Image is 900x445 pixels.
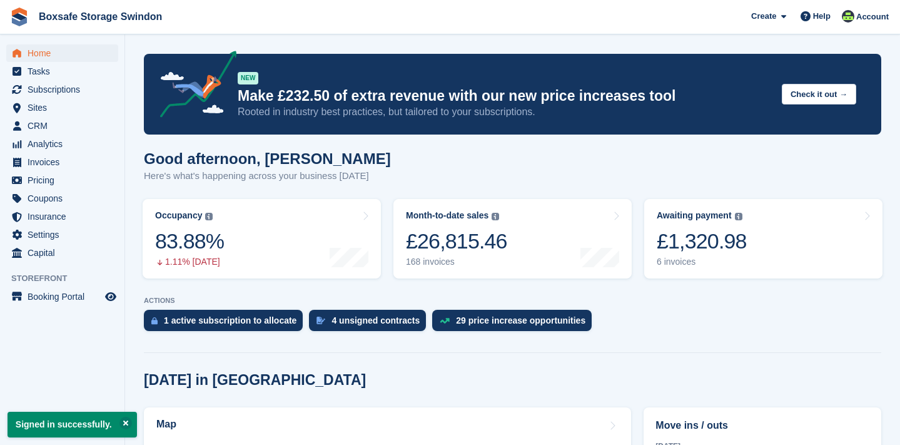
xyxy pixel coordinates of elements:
[6,99,118,116] a: menu
[144,372,366,389] h2: [DATE] in [GEOGRAPHIC_DATA]
[238,105,772,119] p: Rooted in industry best practices, but tailored to your subscriptions.
[655,418,869,433] h2: Move ins / outs
[316,317,325,324] img: contract_signature_icon-13c848040528278c33f63329250d36e43548de30e8caae1d1a13099fd9432cc5.svg
[6,63,118,80] a: menu
[28,226,103,243] span: Settings
[751,10,776,23] span: Create
[238,72,258,84] div: NEW
[735,213,742,220] img: icon-info-grey-7440780725fd019a000dd9b08b2336e03edf1995a4989e88bcd33f0948082b44.svg
[644,199,882,279] a: Awaiting payment £1,320.98 6 invoices
[28,208,103,225] span: Insurance
[10,8,29,26] img: stora-icon-8386f47178a22dfd0bd8f6a31ec36ba5ce8667c1dd55bd0f319d3a0aa187defe.svg
[28,99,103,116] span: Sites
[28,117,103,135] span: CRM
[6,171,118,189] a: menu
[143,199,381,279] a: Occupancy 83.88% 1.11% [DATE]
[406,257,507,267] div: 168 invoices
[842,10,854,23] img: Julia Matthews
[34,6,167,27] a: Boxsafe Storage Swindon
[657,228,747,254] div: £1,320.98
[6,153,118,171] a: menu
[103,289,118,304] a: Preview store
[440,318,450,324] img: price_increase_opportunities-93ffe204e8149a01c8c9dc8f82e8f89637d9d84a8eef4429ea346261dce0b2c0.svg
[331,315,420,325] div: 4 unsigned contracts
[813,10,831,23] span: Help
[11,272,124,285] span: Storefront
[28,135,103,153] span: Analytics
[155,228,224,254] div: 83.88%
[144,297,881,305] p: ACTIONS
[149,51,237,122] img: price-adjustments-announcement-icon-8257ccfd72463d97f412b2fc003d46551f7dbcb40ab6d574587a9cd5c0d94...
[156,419,176,430] h2: Map
[164,315,296,325] div: 1 active subscription to allocate
[144,169,391,183] p: Here's what's happening across your business [DATE]
[657,257,747,267] div: 6 invoices
[6,288,118,305] a: menu
[6,135,118,153] a: menu
[856,11,889,23] span: Account
[406,210,488,221] div: Month-to-date sales
[144,310,309,337] a: 1 active subscription to allocate
[151,317,158,325] img: active_subscription_to_allocate_icon-d502201f5373d7db506a760aba3b589e785aa758c864c3986d89f69b8ff3...
[155,210,202,221] div: Occupancy
[28,244,103,262] span: Capital
[6,244,118,262] a: menu
[28,288,103,305] span: Booking Portal
[155,257,224,267] div: 1.11% [DATE]
[456,315,585,325] div: 29 price increase opportunities
[6,44,118,62] a: menu
[6,117,118,135] a: menu
[144,150,391,167] h1: Good afternoon, [PERSON_NAME]
[492,213,499,220] img: icon-info-grey-7440780725fd019a000dd9b08b2336e03edf1995a4989e88bcd33f0948082b44.svg
[782,84,856,105] button: Check it out →
[393,199,632,279] a: Month-to-date sales £26,815.46 168 invoices
[6,208,118,225] a: menu
[657,210,732,221] div: Awaiting payment
[28,44,103,62] span: Home
[432,310,598,337] a: 29 price increase opportunities
[6,81,118,98] a: menu
[309,310,432,337] a: 4 unsigned contracts
[28,81,103,98] span: Subscriptions
[8,412,137,437] p: Signed in successfully.
[28,63,103,80] span: Tasks
[28,153,103,171] span: Invoices
[28,190,103,207] span: Coupons
[6,190,118,207] a: menu
[6,226,118,243] a: menu
[406,228,507,254] div: £26,815.46
[205,213,213,220] img: icon-info-grey-7440780725fd019a000dd9b08b2336e03edf1995a4989e88bcd33f0948082b44.svg
[238,87,772,105] p: Make £232.50 of extra revenue with our new price increases tool
[28,171,103,189] span: Pricing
